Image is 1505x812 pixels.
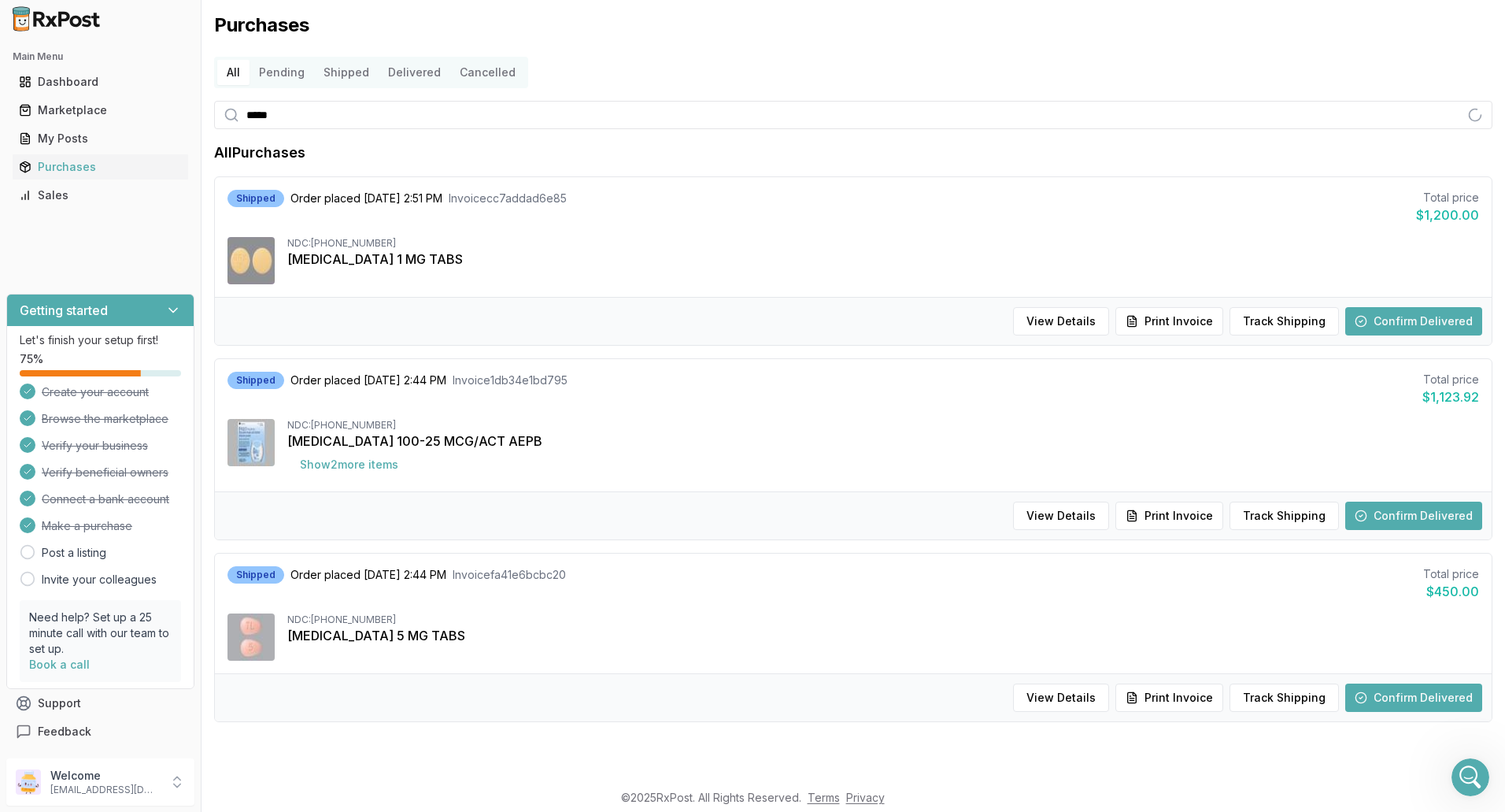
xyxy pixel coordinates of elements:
div: [MEDICAL_DATA] 0.25-0.5 [148,336,290,351]
a: Marketplace [13,96,188,124]
img: Profile image for Manuel [45,9,70,34]
div: NDC: [PHONE_NUMBER] [287,614,1479,626]
div: My Posts [19,131,182,146]
p: Welcome [50,768,160,784]
div: Still waiting on [MEDICAL_DATA] responses from a couple places and [MEDICAL_DATA] 0.25mg i have b... [25,383,246,460]
img: Breo Ellipta 100-25 MCG/ACT AEPB [227,419,275,466]
div: Shipped [227,190,284,207]
div: ok [276,123,290,139]
p: Let's finish your setup first! [20,332,181,348]
div: you beat me to letting you know about [MEDICAL_DATA] the same 2 pharmacies who posted told me the... [13,181,258,261]
div: Manuel says… [13,373,302,482]
a: Invite your colleagues [42,572,157,588]
div: Total price [1416,190,1479,206]
img: Rexulti 1 MG TABS [227,237,275,284]
button: Print Invoice [1115,502,1223,530]
button: Track Shipping [1230,684,1339,712]
div: [MEDICAL_DATA] 5mg if you happen to come accross any [57,275,302,324]
button: Print Invoice [1115,684,1223,712]
a: Book a call [29,658,90,671]
button: Send a message… [270,510,295,535]
a: Sales [13,181,188,209]
span: Verify your business [42,438,148,454]
img: Trintellix 5 MG TABS [227,614,275,661]
span: Order placed [DATE] 2:51 PM [290,191,442,206]
textarea: Message… [13,483,301,510]
button: Home [246,6,276,36]
p: Active 13h ago [76,20,153,35]
button: Track Shipping [1230,502,1339,530]
span: Invoice fa41e6bcbc20 [453,567,566,583]
button: Pending [250,60,314,85]
div: [MEDICAL_DATA] has been hard to get ive been searching for you and another pharmacy [13,35,258,101]
button: Show2more items [287,450,411,479]
button: Confirm Delivered [1345,307,1482,336]
div: Purchases [19,159,182,175]
button: All [217,60,250,85]
img: RxPost Logo [6,6,107,32]
a: Privacy [846,791,885,804]
div: [MEDICAL_DATA] 1 MG TABS [287,250,1479,269]
div: $450.00 [1423,582,1479,601]
button: View Details [1013,684,1109,712]
a: Post a listing [42,545,106,561]
div: JEFFREY says… [13,326,302,373]
div: Manuel says… [13,181,302,274]
button: Marketplace [6,98,194,123]
div: NDC: [PHONE_NUMBER] [287,419,1479,432]
a: Terms [808,791,840,804]
h1: Purchases [214,13,1492,38]
span: Feedback [38,724,91,740]
div: [DATE] [13,160,302,181]
a: Purchases [13,153,188,181]
button: Purchases [6,154,194,180]
p: [EMAIL_ADDRESS][DOMAIN_NAME] [50,784,160,796]
h2: Main Menu [13,50,188,63]
span: Invoice cc7addad6e85 [449,191,567,206]
button: go back [10,6,40,36]
button: Confirm Delivered [1345,684,1482,712]
button: Support [6,689,194,717]
a: My Posts [13,124,188,153]
button: Sales [6,183,194,208]
div: Shipped [227,566,284,584]
button: My Posts [6,126,194,151]
button: Upload attachment [24,516,37,528]
div: $1,123.92 [1422,387,1479,406]
h1: All Purchases [214,142,305,164]
span: Browse the marketplace [42,411,168,427]
span: Create your account [42,384,149,400]
h1: [PERSON_NAME] [76,8,179,20]
button: View Details [1013,502,1109,530]
div: Manuel says… [13,35,302,113]
span: Invoice 1db34e1bd795 [453,373,568,388]
div: [MEDICAL_DATA] 5 MG TABS [287,626,1479,645]
div: Total price [1422,372,1479,387]
a: Cancelled [450,60,525,85]
iframe: Intercom live chat [1451,758,1489,796]
div: Still waiting on [MEDICAL_DATA] responses from a couple places and [MEDICAL_DATA] 0.25mg i have b... [13,373,258,469]
span: Verify beneficial owners [42,465,168,480]
button: Confirm Delivered [1345,502,1482,530]
div: Marketplace [19,102,182,118]
img: User avatar [16,769,41,795]
span: Order placed [DATE] 2:44 PM [290,373,446,388]
div: JEFFREY says… [13,113,302,161]
a: Dashboard [13,68,188,96]
a: Shipped [314,60,379,85]
button: View Details [1013,307,1109,336]
p: Need help? Set up a 25 minute call with our team to set up. [29,610,172,657]
div: you beat me to letting you know about [MEDICAL_DATA] the same 2 pharmacies who posted told me the... [25,191,246,252]
div: Total price [1423,566,1479,582]
span: Order placed [DATE] 2:44 PM [290,567,446,583]
div: Sales [19,187,182,203]
button: Track Shipping [1230,307,1339,336]
div: Shipped [227,372,284,389]
button: Delivered [379,60,450,85]
button: Gif picker [75,516,87,528]
div: [MEDICAL_DATA] 5mg if you happen to come accross any [69,284,290,315]
span: Connect a bank account [42,491,169,507]
div: [MEDICAL_DATA] 0.25-0.5 [135,326,302,361]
